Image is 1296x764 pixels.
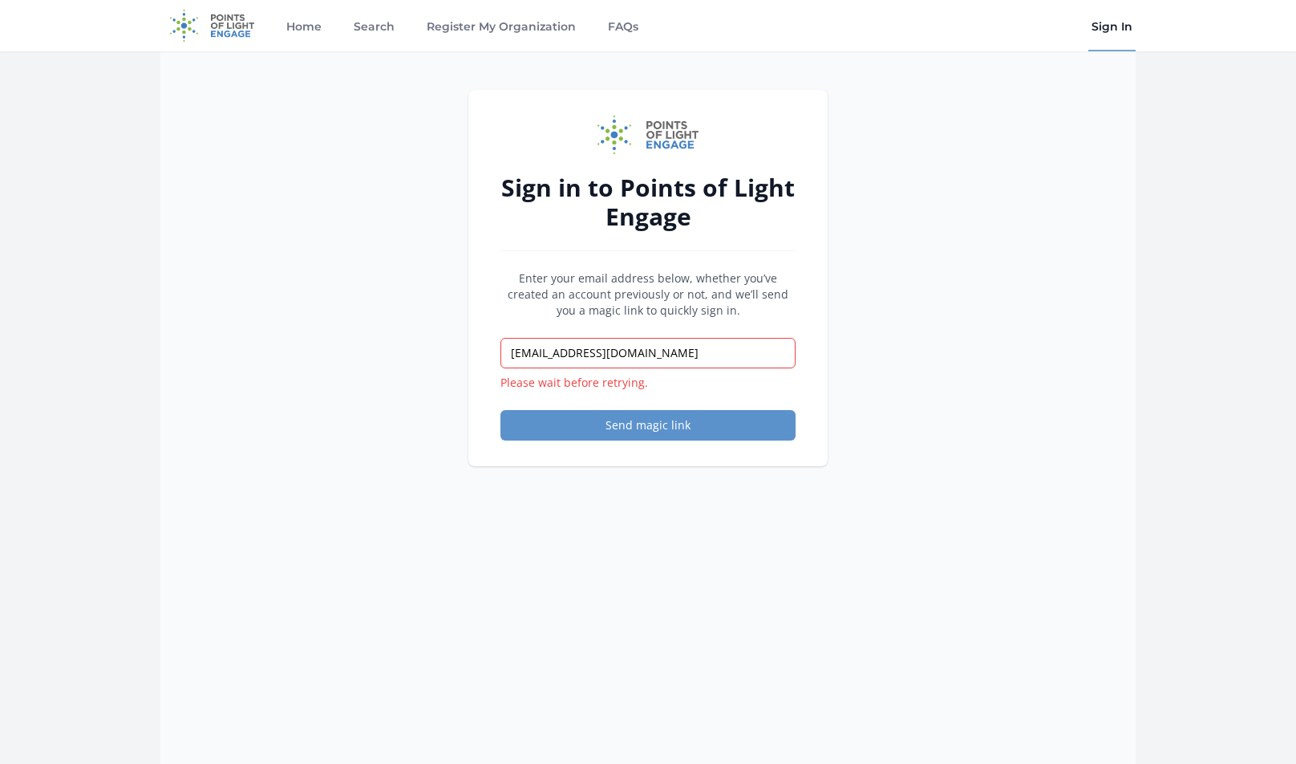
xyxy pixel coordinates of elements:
[500,338,796,368] input: Email address
[500,410,796,441] button: Send magic link
[597,116,699,154] img: Points of Light Engage logo
[500,173,796,231] h2: Sign in to Points of Light Engage
[500,270,796,319] p: Enter your email address below, whether you’ve created an account previously or not, and we’ll se...
[500,375,796,391] p: Please wait before retrying.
